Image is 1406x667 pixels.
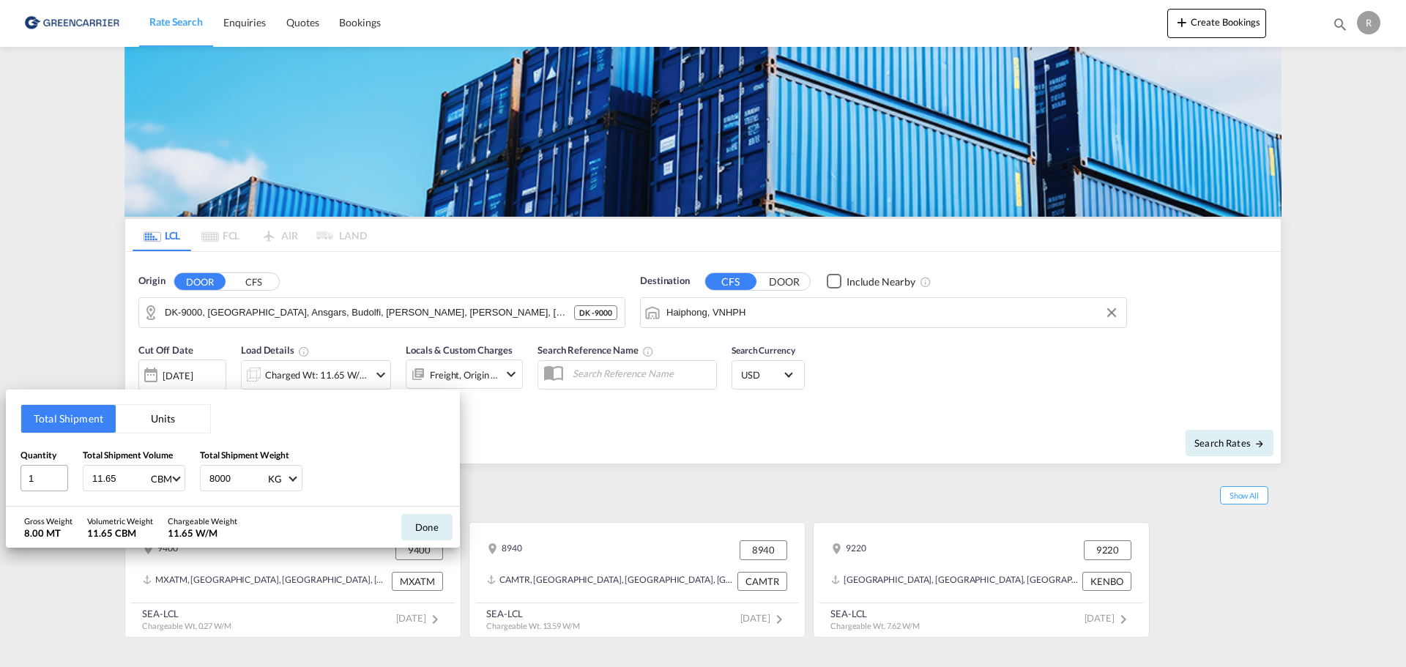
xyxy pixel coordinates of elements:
div: Volumetric Weight [87,515,153,526]
span: Total Shipment Volume [83,450,173,461]
input: Qty [21,465,68,491]
button: Units [116,405,210,433]
input: Enter weight [208,466,267,491]
div: 11.65 CBM [87,526,153,540]
div: CBM [151,473,172,485]
div: 11.65 W/M [168,526,237,540]
div: KG [268,473,282,485]
button: Done [401,514,453,540]
div: Chargeable Weight [168,515,237,526]
button: Total Shipment [21,405,116,433]
span: Total Shipment Weight [200,450,289,461]
div: Gross Weight [24,515,72,526]
div: 8.00 MT [24,526,72,540]
input: Enter volume [91,466,149,491]
span: Quantity [21,450,56,461]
